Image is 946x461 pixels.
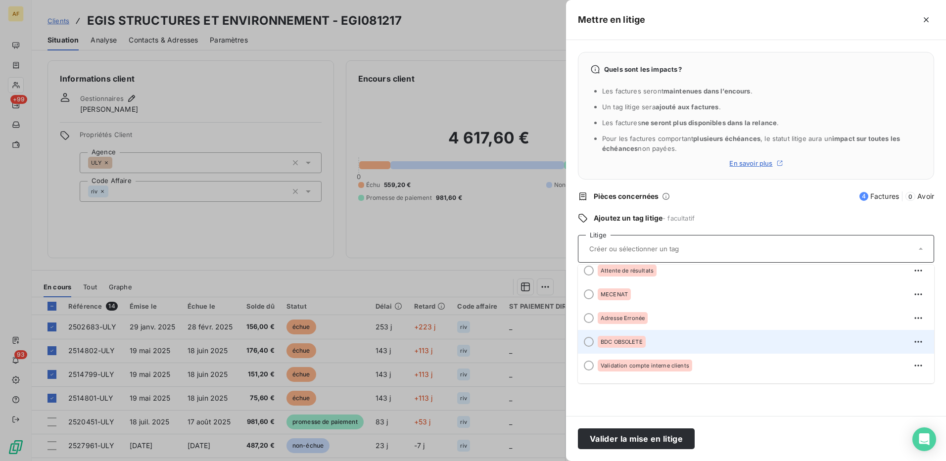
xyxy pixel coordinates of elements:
input: Créer ou sélectionner un tag [588,244,732,253]
span: MECENAT [601,291,628,297]
span: ne seront plus disponibles dans la relance [641,119,777,127]
span: ajouté aux factures [656,103,719,111]
a: En savoir plus [590,159,922,167]
span: Ajoutez un tag litige [594,214,662,222]
span: 0 [905,192,915,201]
button: Valider la mise en litige [578,428,695,449]
span: maintenues dans l’encours [663,87,751,95]
span: Les factures . [602,119,779,127]
div: Open Intercom Messenger [912,427,936,451]
span: Les factures seront . [602,87,753,95]
span: plusieurs échéances [693,135,760,142]
span: - facultatif [662,214,695,222]
span: Factures Avoir [859,191,934,201]
span: Quels sont les impacts ? [604,65,682,73]
span: Validation compte interne clients [601,363,689,369]
span: En savoir plus [729,159,772,167]
h5: Mettre en litige [578,13,645,27]
span: Un tag litige sera . [602,103,721,111]
span: Adresse Erronée [601,315,645,321]
span: BDC OBSOLETE [601,339,643,345]
span: Pièces concernées [594,191,659,201]
span: Attente de résultats [601,268,654,274]
span: Pour les factures comportant , le statut litige aura un non payées. [602,135,900,152]
span: 4 [859,192,868,201]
